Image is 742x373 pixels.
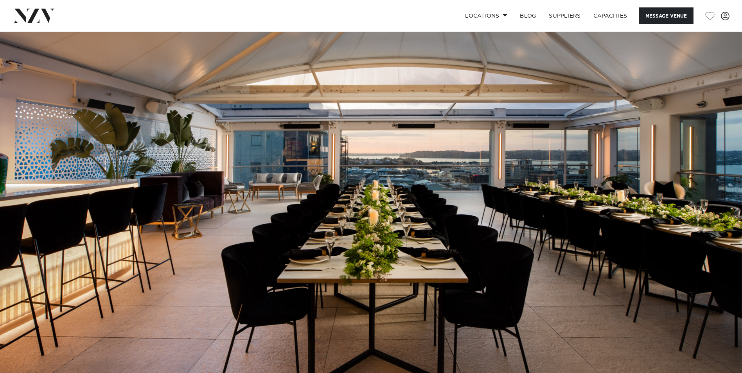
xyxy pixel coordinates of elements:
[13,9,55,23] img: nzv-logo.png
[587,7,634,24] a: Capacities
[543,7,587,24] a: SUPPLIERS
[639,7,693,24] button: Message Venue
[459,7,514,24] a: Locations
[514,7,543,24] a: BLOG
